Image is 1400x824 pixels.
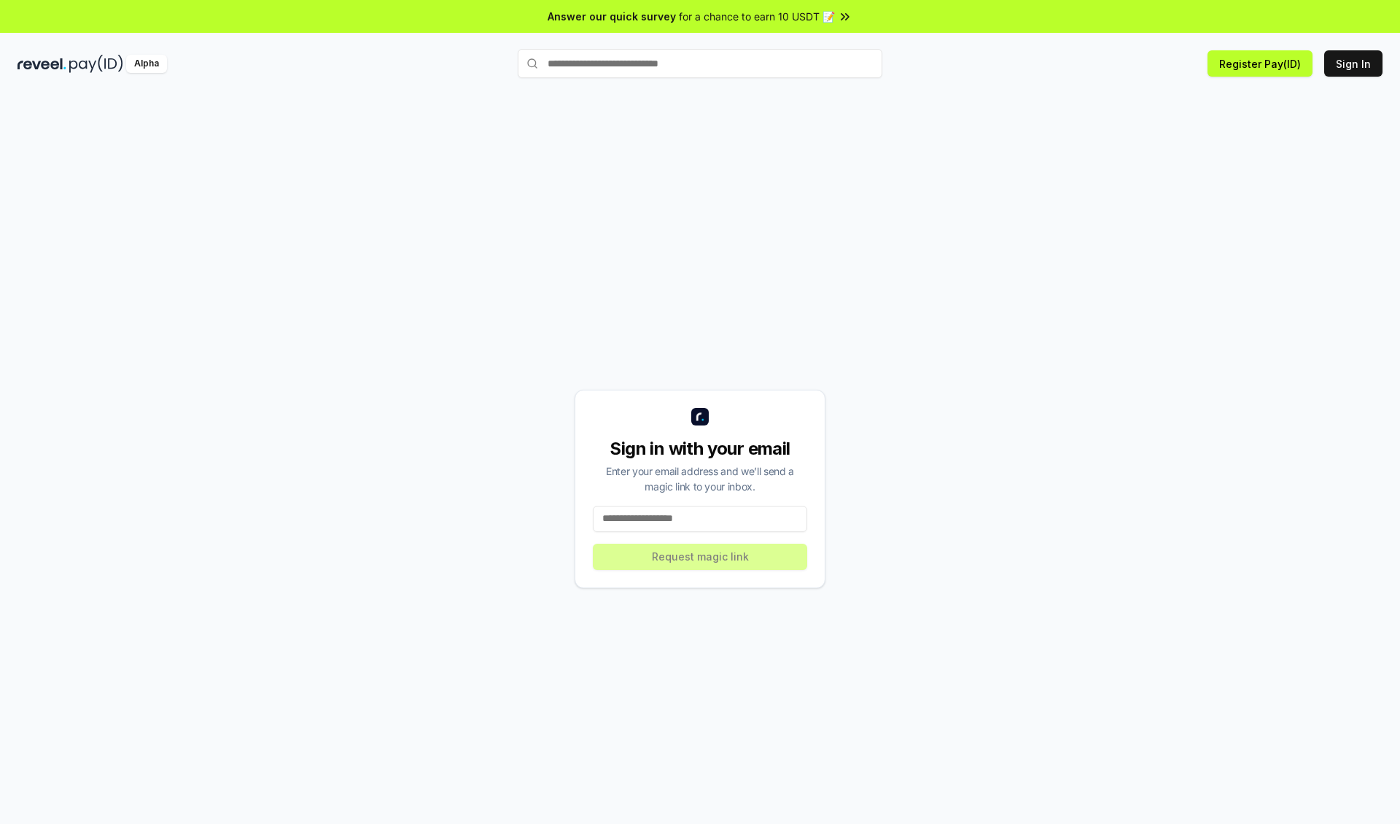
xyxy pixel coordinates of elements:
img: pay_id [69,55,123,73]
button: Sign In [1324,50,1382,77]
span: for a chance to earn 10 USDT 📝 [679,9,835,24]
img: logo_small [691,408,709,426]
button: Register Pay(ID) [1207,50,1312,77]
span: Answer our quick survey [548,9,676,24]
div: Sign in with your email [593,437,807,461]
div: Enter your email address and we’ll send a magic link to your inbox. [593,463,807,494]
img: reveel_dark [17,55,66,73]
div: Alpha [126,55,167,73]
